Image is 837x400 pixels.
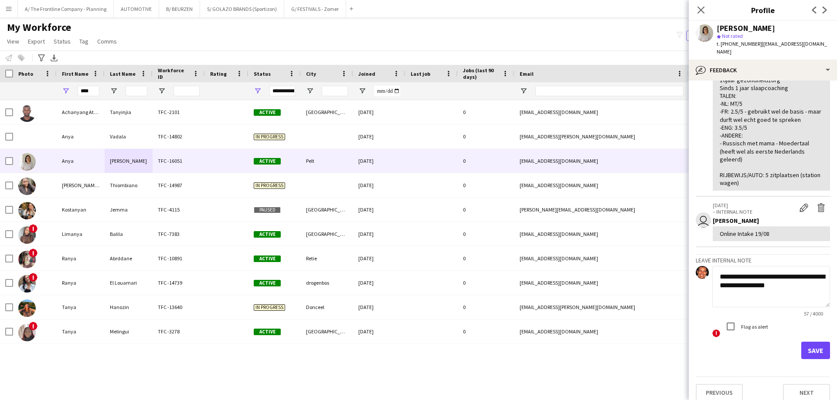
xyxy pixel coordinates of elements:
div: 0 [458,173,514,197]
span: Active [254,255,281,262]
span: 57 / 4000 [797,310,830,317]
div: TFC -7383 [153,222,205,246]
span: Active [254,280,281,286]
div: [PERSON_NAME][EMAIL_ADDRESS][DOMAIN_NAME] [514,198,689,222]
div: TFC -14739 [153,271,205,295]
div: [GEOGRAPHIC_DATA] [301,198,353,222]
img: Ranya Abrddane [18,251,36,268]
app-action-btn: Advanced filters [36,53,47,63]
div: 0 [458,100,514,124]
button: G/ FESTIVALS - Zomer [284,0,346,17]
div: TFC -3278 [153,319,205,343]
button: Open Filter Menu [158,87,166,95]
div: [GEOGRAPHIC_DATA] [301,222,353,246]
button: Open Filter Menu [254,87,262,95]
div: [GEOGRAPHIC_DATA] [301,100,353,124]
button: S/ GOLAZO BRANDS (Sportizon) [200,0,284,17]
div: [EMAIL_ADDRESS][DOMAIN_NAME] [514,246,689,270]
div: Vadala [105,124,153,148]
span: Rating [210,71,227,77]
div: Online Intake 19/08 [720,230,823,238]
span: t. [PHONE_NUMBER] [717,40,762,47]
input: Email Filter Input [535,86,684,96]
span: Active [254,231,281,238]
div: Thiombiano [105,173,153,197]
div: Melingui [105,319,153,343]
div: Achanyang Atabong [57,100,105,124]
span: My Workforce [7,21,71,34]
div: [DATE] [353,246,405,270]
a: Status [50,36,74,47]
div: [EMAIL_ADDRESS][PERSON_NAME][DOMAIN_NAME] [514,124,689,148]
div: 0 [458,149,514,173]
div: Anya [57,149,105,173]
span: In progress [254,182,285,189]
input: First Name Filter Input [78,86,99,96]
p: – INTERNAL NOTE [713,208,795,215]
div: drogenbos [301,271,353,295]
div: Jemma [105,198,153,222]
span: Email [520,71,534,77]
span: Active [254,329,281,335]
div: [EMAIL_ADDRESS][DOMAIN_NAME] [514,319,689,343]
button: Open Filter Menu [306,87,314,95]
div: [GEOGRAPHIC_DATA] [301,319,353,343]
button: AUTOMOTIVE [114,0,159,17]
span: Not rated [722,33,743,39]
a: Comms [94,36,120,47]
div: 0 [458,124,514,148]
div: [DATE] [353,198,405,222]
input: City Filter Input [322,86,348,96]
span: ! [29,273,37,282]
div: [PERSON_NAME] Banyala [PERSON_NAME] [57,173,105,197]
h3: Leave internal note [696,256,830,264]
div: [DATE] [353,295,405,319]
div: [DATE] [353,100,405,124]
img: Tanya Melingui [18,324,36,341]
span: Active [254,158,281,165]
button: Save [801,342,830,359]
div: [DATE] [353,124,405,148]
div: Tanya [57,295,105,319]
div: 0 [458,319,514,343]
div: 0 [458,246,514,270]
div: 0 [458,295,514,319]
div: Kostanyan [57,198,105,222]
span: In progress [254,304,285,311]
span: ! [29,224,37,233]
button: Everyone5,344 [686,30,730,41]
div: [EMAIL_ADDRESS][DOMAIN_NAME] [514,271,689,295]
button: Open Filter Menu [110,87,118,95]
div: Hanozin [105,295,153,319]
span: ! [29,249,37,257]
img: Kostanyan Jemma [18,202,36,219]
button: B/ BEURZEN [159,0,200,17]
button: Open Filter Menu [358,87,366,95]
div: [DATE] [353,271,405,295]
div: Tanya [57,319,105,343]
span: City [306,71,316,77]
div: El Louamari [105,271,153,295]
div: [PERSON_NAME] [717,24,775,32]
input: Last Name Filter Input [126,86,147,96]
span: Export [28,37,45,45]
div: Balila [105,222,153,246]
span: Status [54,37,71,45]
div: TFC -2101 [153,100,205,124]
div: Abrddane [105,246,153,270]
div: [DATE] [353,173,405,197]
a: Export [24,36,48,47]
span: In progress [254,134,285,140]
div: [PERSON_NAME] [105,149,153,173]
img: Achanyang Atabong Tanyinjia [18,104,36,122]
div: TFC -13640 [153,295,205,319]
span: View [7,37,19,45]
div: [EMAIL_ADDRESS][DOMAIN_NAME] [514,222,689,246]
div: [EMAIL_ADDRESS][DOMAIN_NAME] [514,149,689,173]
img: Tanya Hanozin [18,299,36,317]
img: Ingrid Banyala Alvine Thiombiano [18,178,36,195]
div: [EMAIL_ADDRESS][PERSON_NAME][DOMAIN_NAME] [514,295,689,319]
h3: Profile [689,4,837,16]
div: [EMAIL_ADDRESS][DOMAIN_NAME] [514,173,689,197]
p: [DATE] [713,202,795,208]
